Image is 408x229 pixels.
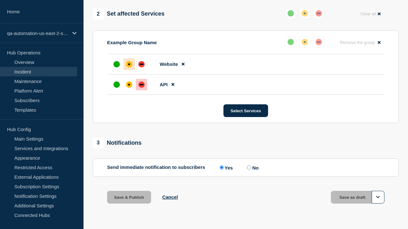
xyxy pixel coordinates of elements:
[93,9,164,19] div: Set affected Services
[93,137,104,148] span: 3
[220,165,224,170] input: Yes
[316,10,322,17] div: down
[162,194,178,200] button: Cancel
[316,39,322,45] div: down
[247,165,251,170] input: No
[113,81,120,88] div: up
[126,61,132,67] div: affected
[93,137,142,148] div: Notifications
[336,36,384,49] button: Remove the group
[288,39,294,45] div: up
[302,10,308,17] div: affected
[113,61,120,67] div: up
[93,9,104,19] span: 2
[340,40,375,45] span: Remove the group
[285,8,296,19] button: up
[299,8,310,19] button: affected
[126,81,132,88] div: affected
[107,164,205,170] p: Send immediate notification to subscribers
[245,164,259,170] label: No
[107,191,151,204] button: Save & Publish
[107,40,157,45] p: Example Group Name
[288,10,294,17] div: up
[313,36,324,48] button: down
[302,39,308,45] div: affected
[299,36,310,48] button: affected
[372,191,384,204] button: Options
[107,164,384,170] div: Send immediate notification to subscribers
[285,36,296,48] button: up
[7,31,68,36] p: qa-automation-us-east-2-staging
[218,164,233,170] label: Yes
[223,104,268,117] button: Select Services
[331,191,384,204] button: Save as draft
[160,61,178,67] span: Website
[357,8,384,20] button: Clear all
[313,8,324,19] button: down
[138,81,145,88] div: down
[138,61,145,67] div: down
[160,82,168,87] span: API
